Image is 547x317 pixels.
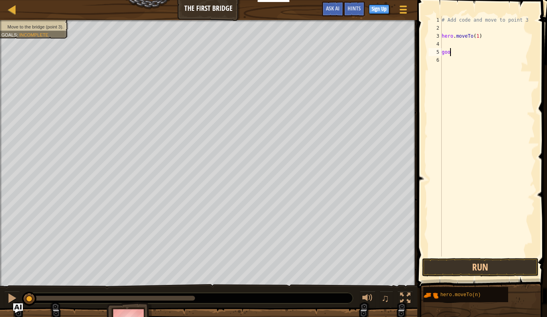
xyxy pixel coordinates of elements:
[397,291,413,307] button: Toggle fullscreen
[322,2,344,16] button: Ask AI
[369,4,389,14] button: Sign Up
[428,16,442,24] div: 1
[428,56,442,64] div: 6
[4,291,20,307] button: Ctrl + P: Pause
[423,288,438,303] img: portrait.png
[1,24,63,30] li: Move to the bridge (point 3).
[393,2,413,20] button: Show game menu
[326,4,340,12] span: Ask AI
[360,291,376,307] button: Adjust volume
[428,32,442,40] div: 3
[422,258,539,277] button: Run
[348,4,361,12] span: Hints
[13,303,23,313] button: Ask AI
[381,292,389,304] span: ♫
[428,48,442,56] div: 5
[17,32,19,37] span: :
[428,24,442,32] div: 2
[440,292,481,298] span: hero.moveTo(n)
[380,291,393,307] button: ♫
[1,32,17,37] span: Goals
[428,40,442,48] div: 4
[8,24,64,29] span: Move to the bridge (point 3).
[19,32,48,37] span: Incomplete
